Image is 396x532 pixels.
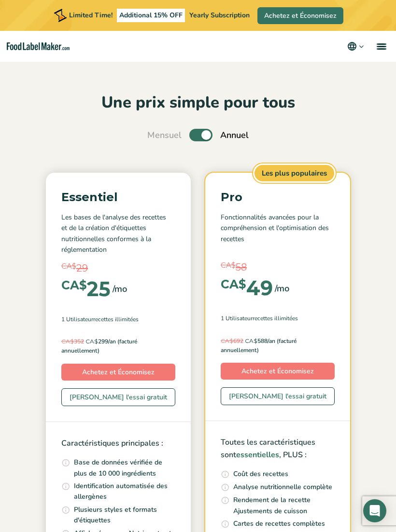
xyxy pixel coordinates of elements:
[221,363,335,380] a: Achetez et Économisez
[61,338,74,345] span: CA$
[69,11,113,20] span: Limited Time!
[275,282,289,295] span: /mo
[253,164,336,183] span: Les plus populaires
[236,260,247,274] span: 58
[220,129,249,142] span: Annuel
[245,337,257,344] span: CA$
[61,315,93,324] span: 1 Utilisateur
[93,315,139,324] span: Recettes illimitées
[61,212,175,256] p: Les bases de l'analyse des recettes et de la création d'étiquettes nutritionnelles conformes à la...
[221,278,246,290] span: CA$
[117,9,185,22] span: Additional 15% OFF
[257,7,343,24] a: Achetez et Économisez
[74,481,175,503] p: Identification automatisée des allergènes
[233,482,332,492] p: Analyse nutritionnelle complète
[74,505,175,526] p: Plusieurs styles et formats d'étiquettes
[76,261,88,275] span: 29
[189,11,250,20] span: Yearly Subscription
[85,338,98,345] span: CA$
[363,499,386,522] div: Open Intercom Messenger
[189,129,212,141] label: Toggle
[233,518,325,529] p: Cartes de recettes complètes
[221,212,335,255] p: Fonctionnalités avancées pour la compréhension et l'optimisation des recettes
[236,450,279,460] span: essentielles
[61,437,175,450] p: Caractéristiques principales :
[253,314,298,323] span: Recettes illimitées
[74,457,175,479] p: Base de données vérifiée de plus de 10 000 ingrédients
[61,261,76,272] span: CA$
[221,437,335,461] p: Toutes les caractéristiques sont , PLUS :
[15,93,381,113] h2: Une prix simple pour tous
[221,278,273,298] div: 49
[221,188,335,206] p: Pro
[221,337,243,345] del: 692
[221,337,233,344] span: CA$
[221,314,253,323] span: 1 Utilisateur
[221,387,335,405] a: [PERSON_NAME] l'essai gratuit
[61,337,175,355] p: 299/an (facturé annuellement)
[221,260,236,271] span: CA$
[61,364,175,381] a: Achetez et Économisez
[61,388,175,406] a: [PERSON_NAME] l'essai gratuit
[365,31,396,62] a: menu
[61,188,175,206] p: Essentiel
[61,279,111,299] div: 25
[233,495,335,517] p: Rendement de la recette Ajustements de cuisson
[61,338,84,345] del: 352
[221,336,335,355] p: 588/an (facturé annuellement)
[233,469,288,479] p: Coût des recettes
[61,279,87,291] span: CA$
[147,129,182,142] span: Mensuel
[113,282,127,296] span: /mo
